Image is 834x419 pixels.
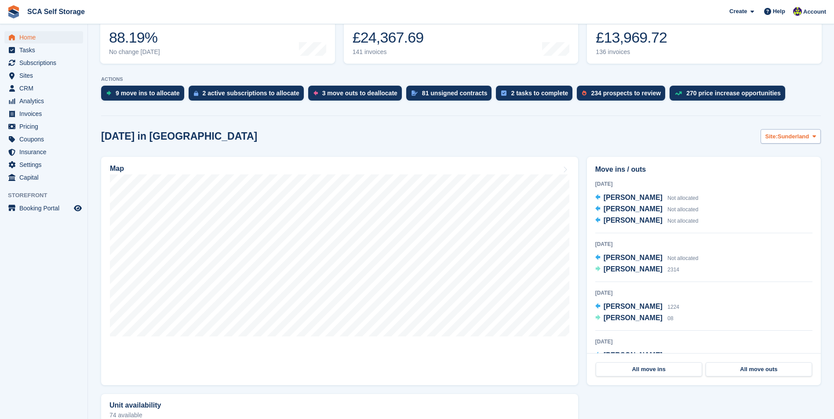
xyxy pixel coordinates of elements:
a: menu [4,31,83,43]
span: Home [19,31,72,43]
a: SCA Self Storage [24,4,88,19]
div: 81 unsigned contracts [422,90,488,97]
span: Coupons [19,133,72,145]
a: menu [4,57,83,69]
div: 2 active subscriptions to allocate [203,90,299,97]
span: Booking Portal [19,202,72,214]
a: [PERSON_NAME] 2314 [595,264,679,275]
button: Site: Sunderland [761,129,821,144]
div: £24,367.69 [353,29,424,47]
a: [PERSON_NAME] 42 [595,350,674,361]
img: move_ins_to_allocate_icon-fdf77a2bb77ea45bf5b3d319d69a93e2d87916cf1d5bf7949dd705db3b84f3ca.svg [106,90,111,96]
span: Tasks [19,44,72,56]
a: Awaiting payment £13,969.72 136 invoices [587,8,822,64]
a: 2 tasks to complete [496,86,577,105]
div: [DATE] [595,240,812,248]
span: [PERSON_NAME] [604,205,663,213]
a: menu [4,133,83,145]
div: [DATE] [595,289,812,297]
a: Preview store [73,203,83,213]
a: 81 unsigned contracts [406,86,496,105]
span: Sunderland [778,132,809,141]
a: Occupancy 88.19% No change [DATE] [100,8,335,64]
div: 234 prospects to review [591,90,661,97]
a: Map [101,157,578,385]
span: [PERSON_NAME] [604,314,663,321]
div: 88.19% [109,29,160,47]
a: menu [4,146,83,158]
p: ACTIONS [101,76,821,82]
a: menu [4,159,83,171]
span: Not allocated [667,255,698,261]
h2: Move ins / outs [595,164,812,175]
a: menu [4,44,83,56]
a: menu [4,171,83,184]
span: Create [729,7,747,16]
span: Insurance [19,146,72,158]
img: move_outs_to_deallocate_icon-f764333ba52eb49d3ac5e1228854f67142a1ed5810a6f6cc68b1a99e826820c5.svg [313,90,318,96]
img: Thomas Webb [793,7,802,16]
span: Storefront [8,191,87,200]
a: menu [4,120,83,133]
div: [DATE] [595,180,812,188]
span: Pricing [19,120,72,133]
span: [PERSON_NAME] [604,254,663,261]
span: Account [803,7,826,16]
span: [PERSON_NAME] [604,217,663,224]
span: Sites [19,69,72,82]
span: Site: [765,132,778,141]
span: Not allocated [667,206,698,213]
a: menu [4,108,83,120]
span: Not allocated [667,195,698,201]
span: 1224 [667,304,679,310]
div: 2 tasks to complete [511,90,568,97]
a: 9 move ins to allocate [101,86,189,105]
span: [PERSON_NAME] [604,351,663,359]
div: [DATE] [595,338,812,346]
span: Invoices [19,108,72,120]
a: Month-to-date sales £24,367.69 141 invoices [344,8,579,64]
span: Not allocated [667,218,698,224]
div: 3 move outs to deallocate [322,90,397,97]
span: 42 [667,353,673,359]
a: 270 price increase opportunities [670,86,790,105]
a: 3 move outs to deallocate [308,86,406,105]
span: 08 [667,315,673,321]
span: [PERSON_NAME] [604,194,663,201]
div: 270 price increase opportunities [686,90,781,97]
a: menu [4,82,83,94]
div: 9 move ins to allocate [116,90,180,97]
span: [PERSON_NAME] [604,265,663,273]
a: [PERSON_NAME] Not allocated [595,215,699,227]
div: 136 invoices [596,48,667,56]
img: active_subscription_to_allocate_icon-d502201f5373d7db506a760aba3b589e785aa758c864c3986d89f69b8ff3... [194,90,198,96]
span: Subscriptions [19,57,72,69]
a: [PERSON_NAME] Not allocated [595,204,699,215]
img: contract_signature_icon-13c848040528278c33f63329250d36e43548de30e8caae1d1a13099fd9432cc5.svg [412,90,418,96]
span: Settings [19,159,72,171]
a: [PERSON_NAME] 08 [595,313,674,324]
img: task-75834270c22a3079a89374b754ae025e5fb1db73e45f91037f5363f120a921f8.svg [501,90,506,96]
span: [PERSON_NAME] [604,303,663,310]
div: £13,969.72 [596,29,667,47]
a: menu [4,95,83,107]
img: price_increase_opportunities-93ffe204e8149a01c8c9dc8f82e8f89637d9d84a8eef4429ea346261dce0b2c0.svg [675,91,682,95]
a: [PERSON_NAME] Not allocated [595,253,699,264]
img: stora-icon-8386f47178a22dfd0bd8f6a31ec36ba5ce8667c1dd55bd0f319d3a0aa187defe.svg [7,5,20,18]
span: Help [773,7,785,16]
h2: Map [110,165,124,173]
a: All move outs [706,362,812,376]
div: No change [DATE] [109,48,160,56]
h2: Unit availability [109,401,161,409]
a: 234 prospects to review [577,86,670,105]
a: All move ins [596,362,702,376]
span: Capital [19,171,72,184]
a: [PERSON_NAME] 1224 [595,301,679,313]
h2: [DATE] in [GEOGRAPHIC_DATA] [101,130,257,142]
a: 2 active subscriptions to allocate [189,86,308,105]
a: [PERSON_NAME] Not allocated [595,192,699,204]
a: menu [4,69,83,82]
span: 2314 [667,267,679,273]
a: menu [4,202,83,214]
span: CRM [19,82,72,94]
